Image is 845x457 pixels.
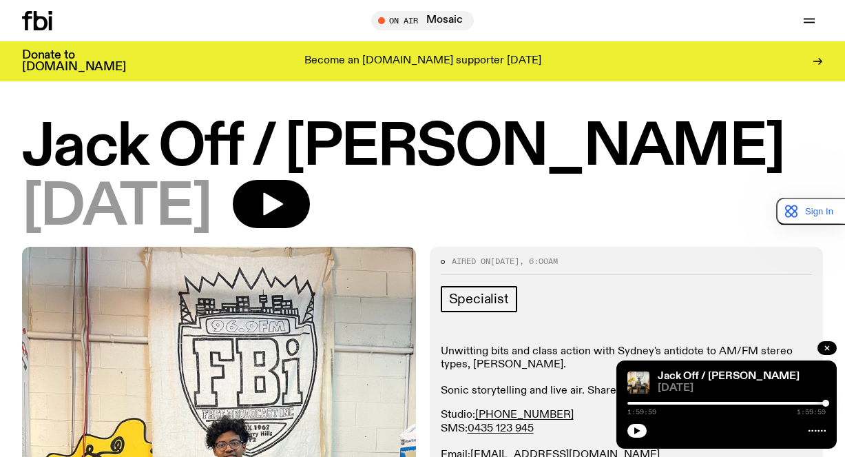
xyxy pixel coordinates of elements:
[797,409,826,416] span: 1:59:59
[519,256,558,267] span: , 6:00am
[441,286,517,312] a: Specialist
[22,180,211,236] span: [DATE]
[449,292,509,307] span: Specialist
[490,256,519,267] span: [DATE]
[452,256,490,267] span: Aired on
[371,11,474,30] button: On AirMosaic
[22,50,126,73] h3: Donate to [DOMAIN_NAME]
[627,409,656,416] span: 1:59:59
[441,345,813,398] p: Unwitting bits and class action with Sydney's antidote to AM/FM stereo types, [PERSON_NAME]. Soni...
[468,423,534,434] a: 0435 123 945
[22,120,823,176] h1: Jack Off / [PERSON_NAME]
[304,55,541,68] p: Become an [DOMAIN_NAME] supporter [DATE]
[658,383,826,394] span: [DATE]
[475,409,574,420] a: [PHONE_NUMBER]
[658,371,800,382] a: Jack Off / [PERSON_NAME]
